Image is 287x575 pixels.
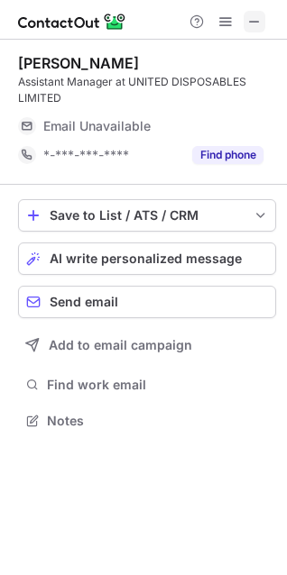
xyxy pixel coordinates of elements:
div: Assistant Manager at UNITED DISPOSABLES LIMITED [18,74,276,106]
span: Find work email [47,377,269,393]
button: Send email [18,286,276,318]
span: Send email [50,295,118,309]
button: Reveal Button [192,146,264,164]
button: Notes [18,408,276,434]
span: Email Unavailable [43,118,151,134]
div: Save to List / ATS / CRM [50,208,245,223]
span: AI write personalized message [50,251,242,266]
button: save-profile-one-click [18,199,276,232]
span: Notes [47,413,269,429]
span: Add to email campaign [49,338,192,352]
img: ContactOut v5.3.10 [18,11,126,32]
div: [PERSON_NAME] [18,54,139,72]
button: AI write personalized message [18,242,276,275]
button: Find work email [18,372,276,397]
button: Add to email campaign [18,329,276,361]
